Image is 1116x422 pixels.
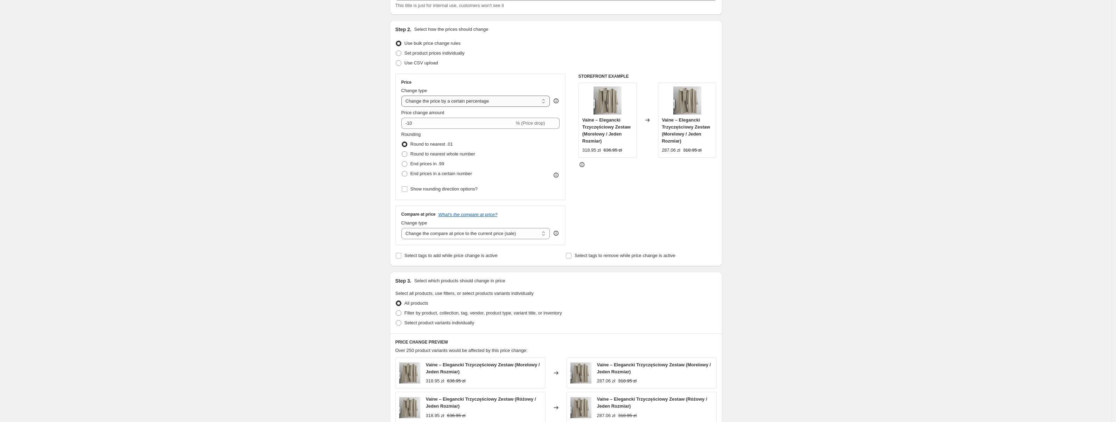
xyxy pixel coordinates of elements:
[410,151,475,157] span: Round to nearest whole number
[447,412,465,419] strike: 636.95 zł
[405,300,428,306] span: All products
[618,412,637,419] strike: 318.95 zł
[414,26,488,33] p: Select how the prices should change
[575,253,675,258] span: Select tags to remove while price change is active
[578,74,717,79] h6: STOREFRONT EXAMPLE
[401,110,444,115] span: Price change amount
[516,120,545,126] span: % (Price drop)
[553,230,560,237] div: help
[582,117,631,144] span: Vaine – Elegancki Trzyczęściowy Zestaw (Morelowy / Jeden Rozmiar)
[395,348,528,353] span: Over 250 product variants would be affected by this price change:
[395,3,504,8] span: This title is just for internal use, customers won't see it
[438,212,498,217] button: What's the compare at price?
[570,397,591,418] img: Sf518a17d89404191864c42fdbc28aa482_80x.webp
[582,147,601,154] div: 318.95 zł
[401,79,412,85] h3: Price
[570,362,591,383] img: Sf518a17d89404191864c42fdbc28aa482_80x.webp
[410,186,478,192] span: Show rounding direction options?
[395,26,412,33] h2: Step 2.
[594,87,622,115] img: Sf518a17d89404191864c42fdbc28aa482_80x.webp
[426,362,540,374] span: Vaine – Elegancki Trzyczęściowy Zestaw (Morelowy / Jeden Rozmiar)
[662,117,710,144] span: Vaine – Elegancki Trzyczęściowy Zestaw (Morelowy / Jeden Rozmiar)
[405,320,474,325] span: Select product variants individually
[405,60,438,65] span: Use CSV upload
[414,277,505,284] p: Select which products should change in price
[401,88,427,93] span: Change type
[410,171,472,176] span: End prices in a certain number
[683,147,702,154] strike: 318.95 zł
[395,291,534,296] span: Select all products, use filters, or select products variants individually
[401,132,421,137] span: Rounding
[597,396,707,409] span: Vaine – Elegancki Trzyczęściowy Zestaw (Różowy / Jeden Rozmiar)
[401,212,436,217] h3: Compare at price
[410,161,444,166] span: End prices in .99
[618,378,637,385] strike: 318.95 zł
[399,397,420,418] img: Sf518a17d89404191864c42fdbc28aa482_80x.webp
[405,50,465,56] span: Set product prices individually
[597,412,616,419] div: 287.06 zł
[597,362,711,374] span: Vaine – Elegancki Trzyczęściowy Zestaw (Morelowy / Jeden Rozmiar)
[405,310,562,316] span: Filter by product, collection, tag, vendor, product type, variant title, or inventory
[410,141,453,147] span: Round to nearest .01
[447,378,465,385] strike: 636.95 zł
[401,220,427,226] span: Change type
[604,147,622,154] strike: 636.95 zł
[426,396,536,409] span: Vaine – Elegancki Trzyczęściowy Zestaw (Różowy / Jeden Rozmiar)
[405,41,461,46] span: Use bulk price change rules
[395,339,717,345] h6: PRICE CHANGE PREVIEW
[395,277,412,284] h2: Step 3.
[426,412,444,419] div: 318.95 zł
[553,97,560,104] div: help
[405,253,498,258] span: Select tags to add while price change is active
[426,378,444,385] div: 318.95 zł
[673,87,701,115] img: Sf518a17d89404191864c42fdbc28aa482_80x.webp
[597,378,616,385] div: 287.06 zł
[662,147,680,154] div: 287.06 zł
[399,362,420,383] img: Sf518a17d89404191864c42fdbc28aa482_80x.webp
[401,118,514,129] input: -15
